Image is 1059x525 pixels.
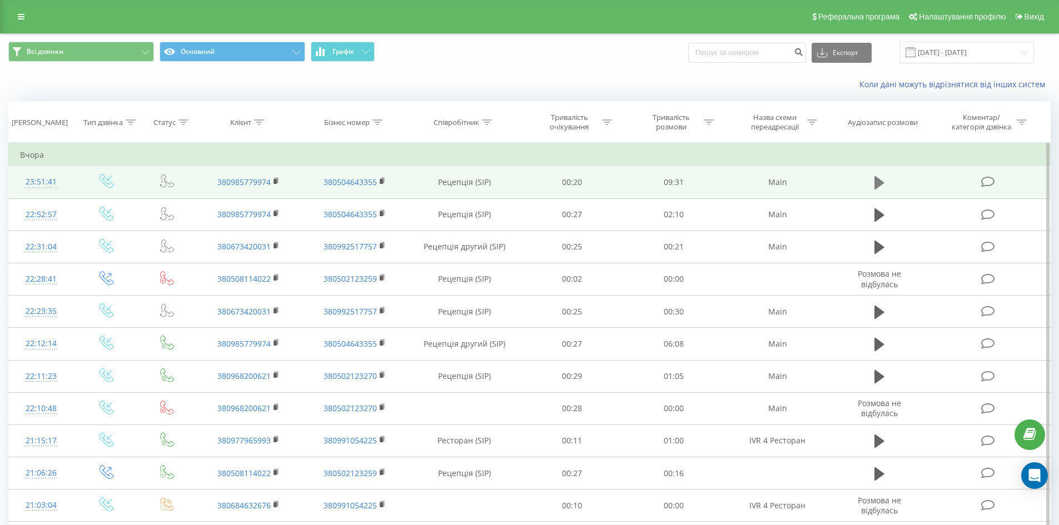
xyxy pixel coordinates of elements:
[521,457,623,489] td: 00:27
[324,500,377,511] a: 380991054225
[217,371,271,381] a: 380968200621
[521,328,623,360] td: 00:27
[407,328,521,360] td: Рецепція другий (SIP)
[217,241,271,252] a: 380673420031
[20,398,63,419] div: 22:10:48
[521,166,623,198] td: 00:20
[217,338,271,349] a: 380985779974
[20,236,63,258] div: 22:31:04
[623,424,725,457] td: 01:00
[623,198,725,231] td: 02:10
[949,113,1014,132] div: Коментар/категорія дзвінка
[324,177,377,187] a: 380504643355
[540,113,599,132] div: Тривалість очікування
[642,113,701,132] div: Тривалість розмови
[20,333,63,354] div: 22:12:14
[407,198,521,231] td: Рецепція (SIP)
[407,231,521,263] td: Рецепція другий (SIP)
[20,430,63,452] div: 21:15:17
[745,113,804,132] div: Назва схеми переадресації
[521,263,623,295] td: 00:02
[858,398,901,418] span: Розмова не відбулась
[324,468,377,478] a: 380502123259
[623,489,725,522] td: 00:00
[217,435,271,446] a: 380977965993
[858,495,901,516] span: Розмова не відбулась
[623,263,725,295] td: 00:00
[217,468,271,478] a: 380508114022
[20,494,63,516] div: 21:03:04
[324,241,377,252] a: 380992517757
[407,360,521,392] td: Рецепція (SIP)
[407,296,521,328] td: Рецепція (SIP)
[521,489,623,522] td: 00:10
[623,328,725,360] td: 06:08
[1021,462,1048,489] div: Open Intercom Messenger
[724,360,830,392] td: Main
[521,424,623,457] td: 00:11
[20,204,63,226] div: 22:52:57
[521,360,623,392] td: 00:29
[217,306,271,317] a: 380673420031
[217,177,271,187] a: 380985779974
[688,43,806,63] input: Пошук за номером
[724,198,830,231] td: Main
[859,79,1051,89] a: Коли дані можуть відрізнятися вiд інших систем
[324,273,377,284] a: 380502123259
[1025,12,1044,21] span: Вихід
[724,231,830,263] td: Main
[724,296,830,328] td: Main
[8,42,154,62] button: Всі дзвінки
[724,166,830,198] td: Main
[20,462,63,484] div: 21:06:26
[217,403,271,413] a: 380968200621
[324,435,377,446] a: 380991054225
[623,166,725,198] td: 09:31
[434,118,479,127] div: Співробітник
[407,424,521,457] td: Ресторан (SIP)
[311,42,375,62] button: Графік
[407,457,521,489] td: Рецепція (SIP)
[724,489,830,522] td: IVR 4 Ресторан
[9,144,1051,166] td: Вчора
[724,392,830,424] td: Main
[919,12,1006,21] span: Налаштування профілю
[20,171,63,193] div: 23:51:41
[724,328,830,360] td: Main
[217,500,271,511] a: 380684632676
[20,268,63,290] div: 22:28:41
[153,118,176,127] div: Статус
[521,198,623,231] td: 00:27
[230,118,251,127] div: Клієнт
[623,296,725,328] td: 00:30
[407,263,521,295] td: Рецепція (SIP)
[324,306,377,317] a: 380992517757
[623,392,725,424] td: 00:00
[623,360,725,392] td: 01:05
[324,118,370,127] div: Бізнес номер
[12,118,68,127] div: [PERSON_NAME]
[83,118,123,127] div: Тип дзвінка
[848,118,918,127] div: Аудіозапис розмови
[812,43,872,63] button: Експорт
[332,48,354,56] span: Графік
[407,166,521,198] td: Рецепція (SIP)
[818,12,900,21] span: Реферальна програма
[521,392,623,424] td: 00:28
[623,231,725,263] td: 00:21
[623,457,725,489] td: 00:16
[324,209,377,219] a: 380504643355
[324,338,377,349] a: 380504643355
[20,301,63,322] div: 22:23:35
[160,42,305,62] button: Основний
[324,371,377,381] a: 380502123270
[858,268,901,289] span: Розмова не відбулась
[217,273,271,284] a: 380508114022
[324,403,377,413] a: 380502123270
[217,209,271,219] a: 380985779974
[20,366,63,387] div: 22:11:23
[724,424,830,457] td: IVR 4 Ресторан
[27,47,63,56] span: Всі дзвінки
[521,296,623,328] td: 00:25
[521,231,623,263] td: 00:25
